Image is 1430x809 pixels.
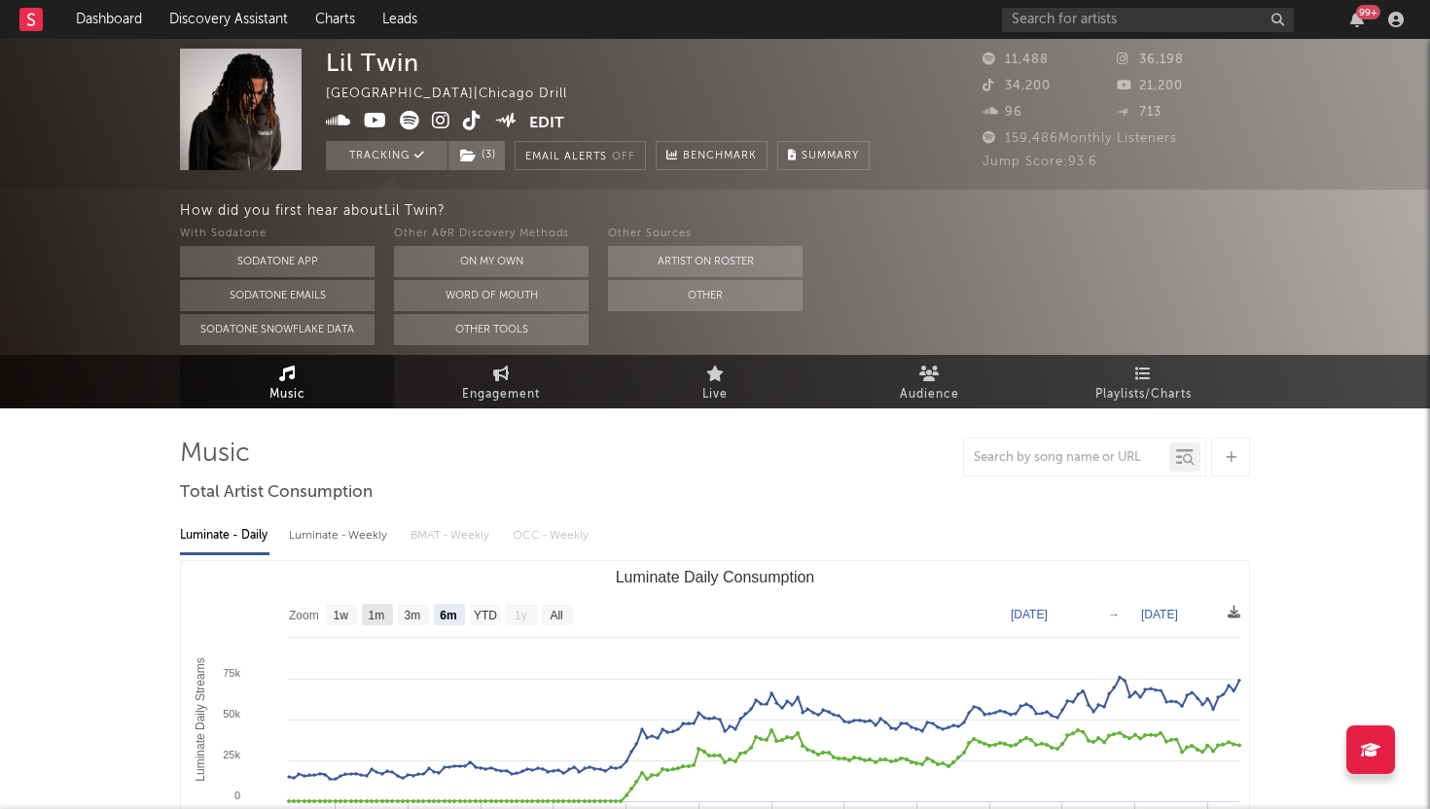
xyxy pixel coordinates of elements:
span: 36,198 [1117,53,1184,66]
text: 1w [334,609,349,622]
text: 3m [405,609,421,622]
button: Other [608,280,803,311]
span: Playlists/Charts [1095,383,1192,406]
text: → [1108,608,1120,621]
span: ( 3 ) [447,141,506,170]
span: Engagement [462,383,540,406]
span: Audience [900,383,959,406]
button: Artist on Roster [608,246,803,277]
em: Off [612,152,635,162]
span: Summary [802,151,859,161]
div: With Sodatone [180,223,375,246]
a: Engagement [394,355,608,408]
input: Search by song name or URL [964,450,1169,466]
button: Other Tools [394,314,589,345]
a: Audience [822,355,1036,408]
span: Live [702,383,728,406]
div: Luminate - Weekly [289,519,391,552]
div: Other Sources [608,223,803,246]
button: Tracking [326,141,447,170]
text: All [550,609,562,622]
a: Live [608,355,822,408]
span: Total Artist Consumption [180,481,373,505]
span: Benchmark [683,145,757,168]
div: Other A&R Discovery Methods [394,223,589,246]
div: 99 + [1356,5,1380,19]
text: Luminate Daily Consumption [616,569,815,585]
button: Sodatone Snowflake Data [180,314,375,345]
span: 11,488 [983,53,1049,66]
button: On My Own [394,246,589,277]
span: 159,486 Monthly Listeners [983,132,1177,145]
text: Zoom [289,609,319,622]
button: Edit [529,111,564,135]
a: Music [180,355,394,408]
span: 21,200 [1117,80,1183,92]
span: 34,200 [983,80,1051,92]
a: Playlists/Charts [1036,355,1250,408]
text: 1m [369,609,385,622]
button: Sodatone Emails [180,280,375,311]
text: 0 [234,790,240,801]
text: 50k [223,708,240,720]
text: [DATE] [1011,608,1048,621]
text: 25k [223,749,240,760]
span: Jump Score: 93.6 [983,156,1097,168]
button: Word Of Mouth [394,280,589,311]
text: 1y [515,609,527,622]
text: Luminate Daily Streams [194,657,207,781]
div: Lil Twin [326,49,419,77]
button: Summary [777,141,870,170]
span: Music [269,383,305,406]
button: (3) [448,141,505,170]
span: 96 [983,106,1022,119]
button: Sodatone App [180,246,375,277]
div: How did you first hear about Lil Twin ? [180,199,1430,223]
div: [GEOGRAPHIC_DATA] | Chicago Drill [326,83,590,106]
a: Benchmark [656,141,768,170]
text: 75k [223,667,240,679]
button: 99+ [1350,12,1364,27]
button: Email AlertsOff [515,141,646,170]
input: Search for artists [1002,8,1294,32]
span: 713 [1117,106,1162,119]
div: Luminate - Daily [180,519,269,552]
text: [DATE] [1141,608,1178,621]
text: 6m [440,609,456,622]
text: YTD [474,609,497,622]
